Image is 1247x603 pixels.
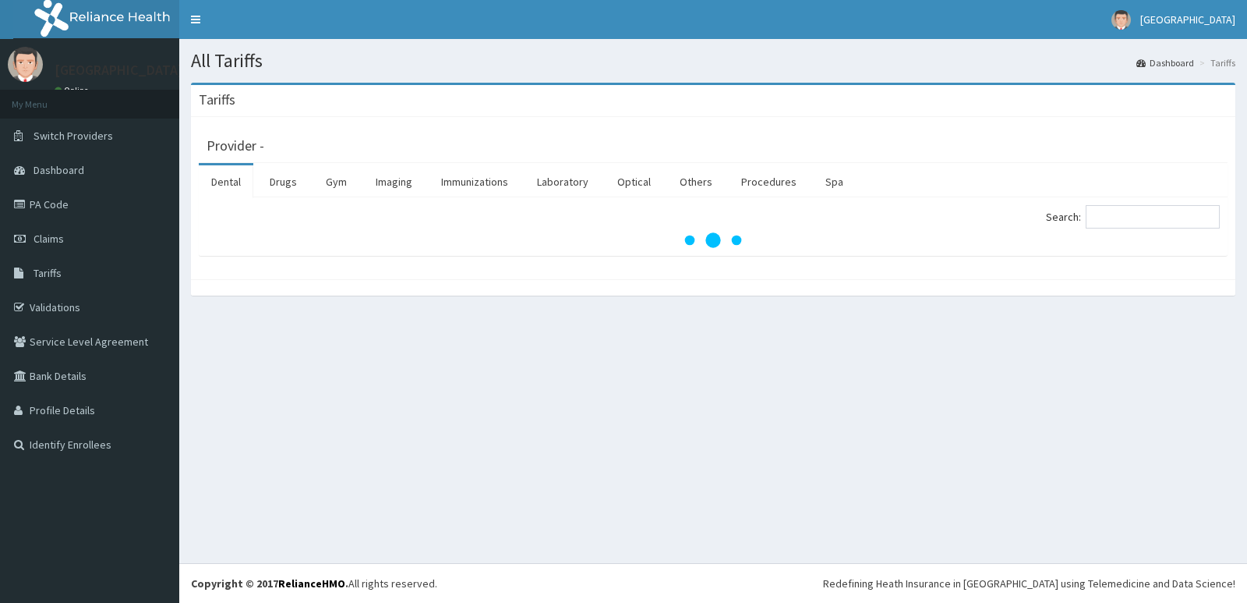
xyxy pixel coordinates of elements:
[1086,205,1220,229] input: Search:
[429,165,521,198] a: Immunizations
[278,576,345,591] a: RelianceHMO
[823,576,1235,591] div: Redefining Heath Insurance in [GEOGRAPHIC_DATA] using Telemedicine and Data Science!
[525,165,601,198] a: Laboratory
[34,163,84,177] span: Dashboard
[8,47,43,82] img: User Image
[179,563,1247,603] footer: All rights reserved.
[55,85,92,96] a: Online
[667,165,725,198] a: Others
[257,165,309,198] a: Drugs
[682,209,744,271] svg: audio-loading
[1046,205,1220,229] label: Search:
[34,266,62,280] span: Tariffs
[34,129,113,143] span: Switch Providers
[363,165,425,198] a: Imaging
[55,63,183,77] p: [GEOGRAPHIC_DATA]
[191,576,348,591] strong: Copyright © 2017 .
[1140,12,1235,27] span: [GEOGRAPHIC_DATA]
[1111,10,1131,30] img: User Image
[1136,56,1194,69] a: Dashboard
[813,165,856,198] a: Spa
[1196,56,1235,69] li: Tariffs
[34,232,64,246] span: Claims
[207,139,264,153] h3: Provider -
[199,165,253,198] a: Dental
[199,93,235,107] h3: Tariffs
[313,165,359,198] a: Gym
[605,165,663,198] a: Optical
[191,51,1235,71] h1: All Tariffs
[729,165,809,198] a: Procedures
